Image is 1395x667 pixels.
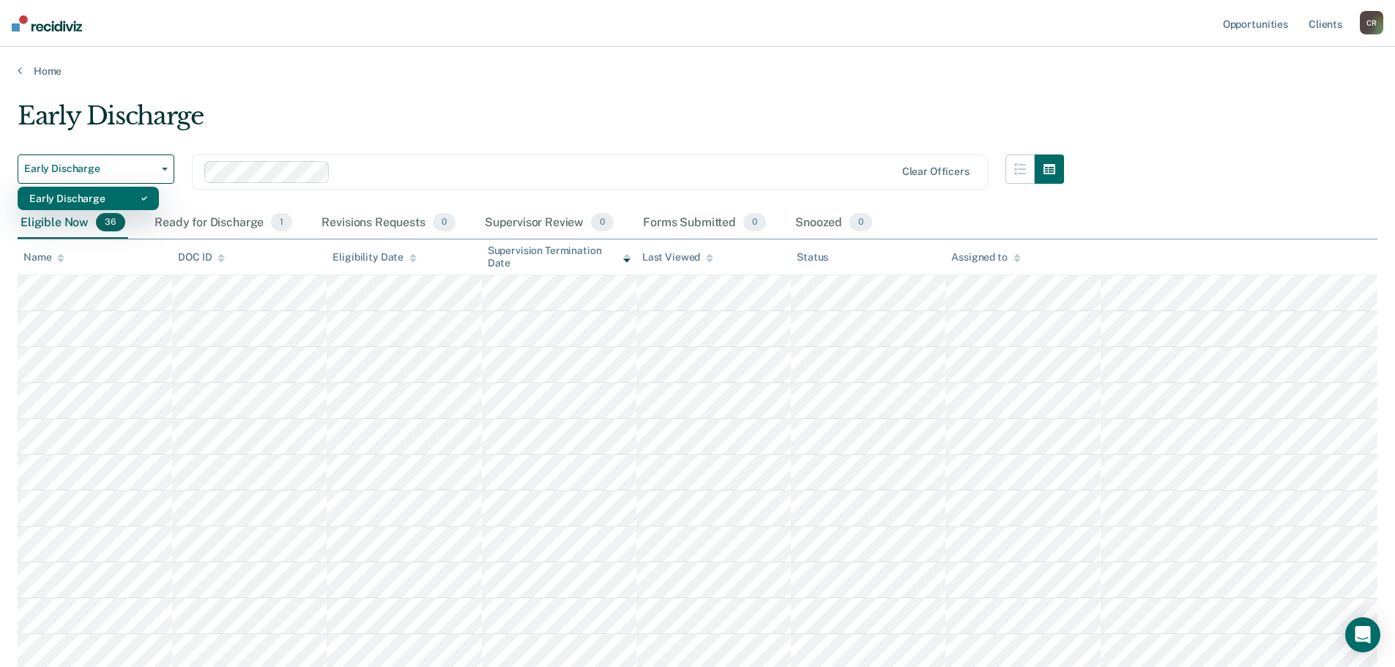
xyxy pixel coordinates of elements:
[332,251,417,264] div: Eligibility Date
[23,251,64,264] div: Name
[18,101,1064,143] div: Early Discharge
[1360,11,1383,34] button: CR
[1360,11,1383,34] div: C R
[152,207,295,239] div: Ready for Discharge1
[482,207,617,239] div: Supervisor Review0
[951,251,1020,264] div: Assigned to
[319,207,458,239] div: Revisions Requests0
[24,163,156,175] span: Early Discharge
[29,187,147,210] div: Early Discharge
[902,165,970,178] div: Clear officers
[488,245,630,269] div: Supervision Termination Date
[792,207,875,239] div: Snoozed0
[12,15,82,31] img: Recidiviz
[18,207,128,239] div: Eligible Now36
[743,213,766,232] span: 0
[18,154,174,184] button: Early Discharge
[640,207,769,239] div: Forms Submitted0
[1345,617,1380,652] div: Open Intercom Messenger
[271,213,292,232] span: 1
[96,213,125,232] span: 36
[591,213,614,232] span: 0
[18,64,1377,78] a: Home
[849,213,872,232] span: 0
[433,213,455,232] span: 0
[642,251,713,264] div: Last Viewed
[797,251,828,264] div: Status
[178,251,225,264] div: DOC ID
